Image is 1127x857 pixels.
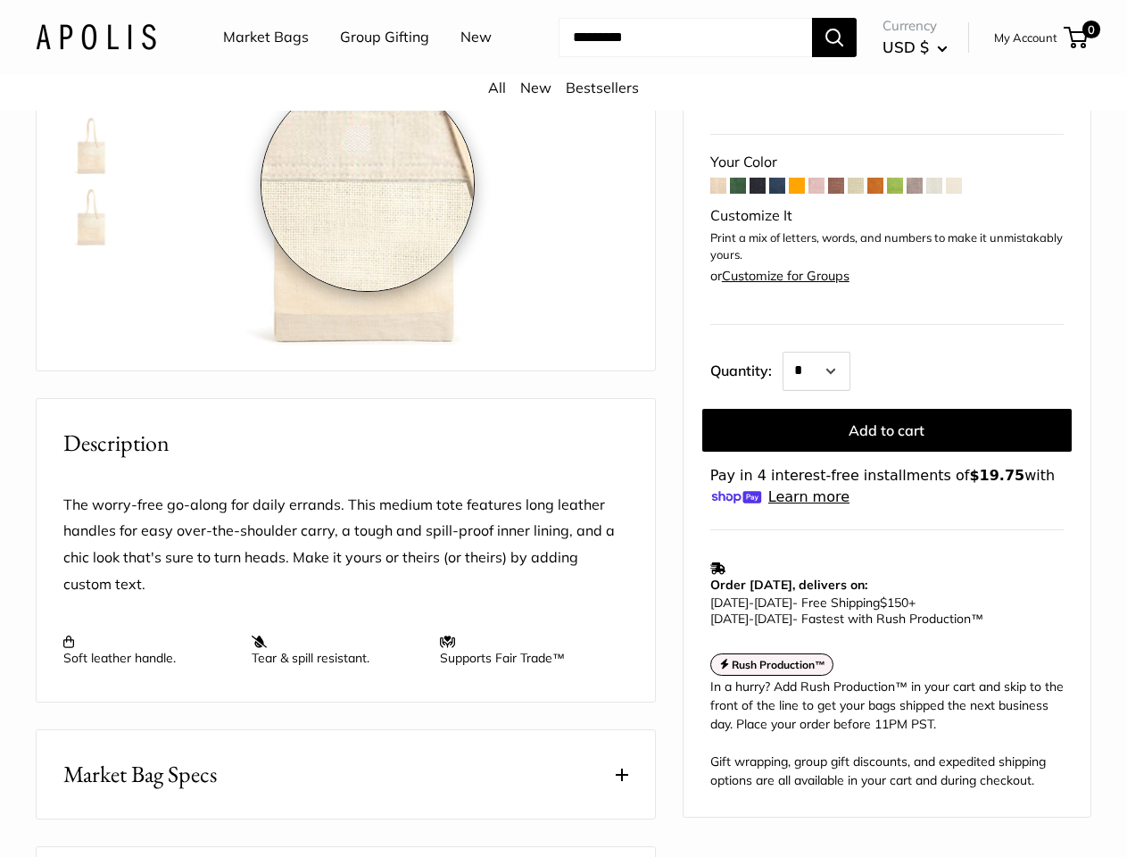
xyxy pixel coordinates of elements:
span: $150 [880,595,908,611]
a: Market Tote Oat [60,114,124,179]
a: 0 [1065,27,1088,48]
div: Customize It [710,203,1064,229]
span: USD $ [883,37,929,56]
span: [DATE] [754,595,792,611]
div: or [710,264,849,288]
button: Market Bag Specs [37,730,655,819]
button: USD $ [883,33,948,62]
p: Soft leather handle. [63,634,234,666]
span: - [749,611,754,627]
a: Market Tote Oat [60,186,124,250]
img: Market Tote Oat [63,118,120,175]
a: All [488,79,506,96]
div: In a hurry? Add Rush Production™ in your cart and skip to the front of the line to get your bags ... [710,678,1064,790]
button: Add to cart [702,409,1072,452]
h2: Description [63,426,628,461]
p: The worry-free go-along for daily errands. This medium tote features long leather handles for eas... [63,492,628,599]
a: Bestsellers [566,79,639,96]
span: [DATE] [710,611,749,627]
span: [DATE] [710,595,749,611]
input: Search... [559,18,812,57]
a: New [520,79,551,96]
p: Print a mix of letters, words, and numbers to make it unmistakably yours. [710,229,1064,264]
span: Market Tote Oat [710,79,999,112]
a: Group Gifting [340,24,429,51]
span: - Fastest with Rush Production™ [710,611,983,627]
label: Quantity: [710,346,783,391]
div: Your Color [710,149,1064,176]
p: Tear & spill resistant. [252,634,422,666]
button: Search [812,18,857,57]
p: Supports Fair Trade™ [440,634,610,666]
span: 0 [1082,21,1100,38]
a: New [460,24,492,51]
a: Customize for Groups [722,268,849,284]
iframe: Sign Up via Text for Offers [14,789,191,843]
a: My Account [994,27,1057,48]
span: - [749,595,754,611]
img: Apolis [36,24,156,50]
p: - Free Shipping + [710,595,1055,627]
strong: Order [DATE], delivers on: [710,577,867,593]
span: Market Bag Specs [63,757,217,792]
span: [DATE] [754,611,792,627]
img: Market Tote Oat [63,189,120,246]
span: Currency [883,13,948,38]
strong: Rush Production™ [732,658,825,671]
a: Market Bags [223,24,309,51]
